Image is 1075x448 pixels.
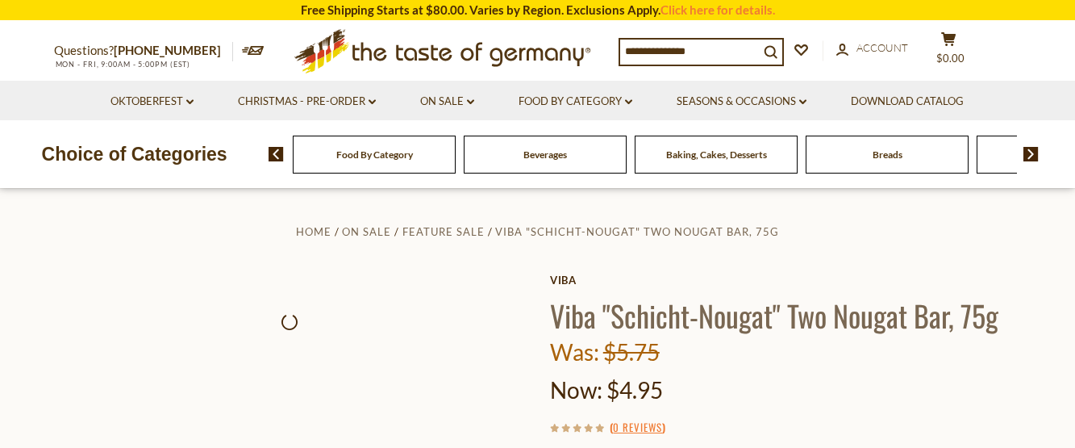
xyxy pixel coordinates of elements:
[836,40,908,57] a: Account
[613,419,662,437] a: 0 Reviews
[606,376,663,404] span: $4.95
[420,93,474,111] a: On Sale
[550,338,599,366] label: Was:
[660,2,775,17] a: Click here for details.
[336,149,413,161] a: Food By Category
[54,40,233,61] p: Questions?
[523,149,567,161] a: Beverages
[342,225,391,238] a: On Sale
[296,225,331,238] a: Home
[851,93,964,111] a: Download Catalog
[519,93,632,111] a: Food By Category
[114,43,221,57] a: [PHONE_NUMBER]
[402,225,485,238] a: Feature Sale
[603,338,660,366] span: $5.75
[550,274,1022,287] a: Viba
[110,93,194,111] a: Oktoberfest
[856,41,908,54] span: Account
[495,225,779,238] a: Viba "Schicht-Nougat" Two Nougat Bar, 75g
[1023,147,1039,161] img: next arrow
[54,60,191,69] span: MON - FRI, 9:00AM - 5:00PM (EST)
[677,93,806,111] a: Seasons & Occasions
[238,93,376,111] a: Christmas - PRE-ORDER
[936,52,965,65] span: $0.00
[610,419,665,435] span: ( )
[666,149,767,161] a: Baking, Cakes, Desserts
[873,149,902,161] a: Breads
[269,147,284,161] img: previous arrow
[925,31,973,72] button: $0.00
[550,297,1022,333] h1: Viba "Schicht-Nougat" Two Nougat Bar, 75g
[550,376,602,404] label: Now:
